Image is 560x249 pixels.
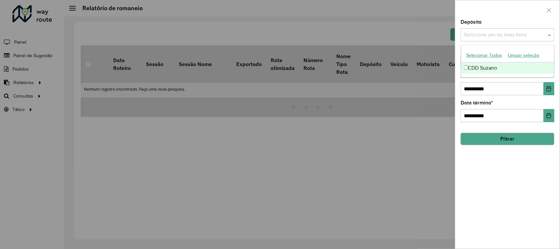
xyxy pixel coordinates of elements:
button: Choose Date [544,109,554,122]
button: Filtrar [461,133,554,145]
ng-dropdown-panel: Options list [461,45,555,78]
label: Data término [461,99,493,107]
div: CDD Suzano [461,62,554,74]
button: Choose Date [544,82,554,95]
button: Selecionar Todos [464,50,505,60]
label: Grupo de Depósito [461,45,505,53]
button: Limpar seleção [505,50,543,60]
label: Depósito [461,18,482,26]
